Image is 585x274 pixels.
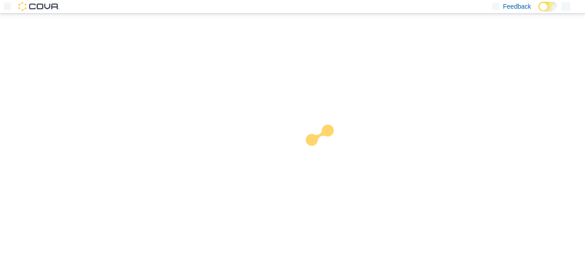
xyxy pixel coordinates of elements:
input: Dark Mode [538,2,558,11]
img: Cova [18,2,59,11]
img: cova-loader [292,118,361,186]
span: Feedback [503,2,531,11]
